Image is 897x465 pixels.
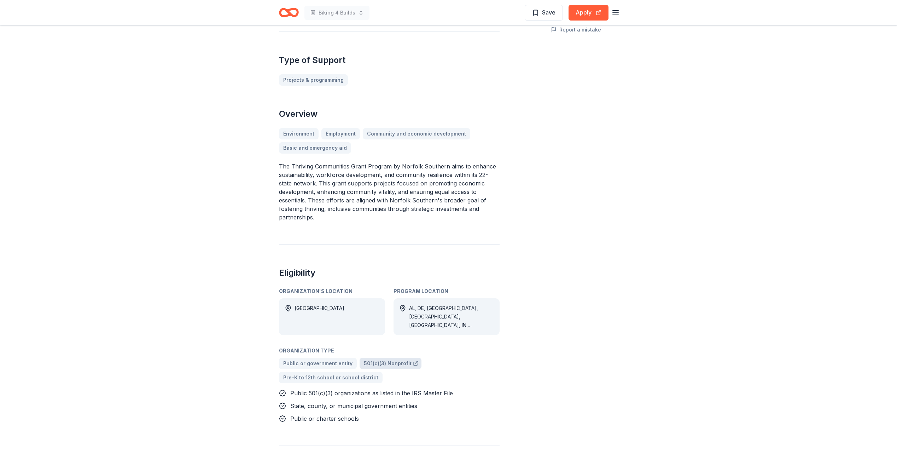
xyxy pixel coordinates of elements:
[283,373,378,382] span: Pre-K to 12th school or school district
[290,390,453,397] span: Public 501(c)(3) organizations as listed in the IRS Master File
[279,108,500,120] h2: Overview
[279,162,500,222] p: The Thriving Communities Grant Program by Norfolk Southern aims to enhance sustainability, workfo...
[304,6,369,20] button: Biking 4 Builds
[569,5,608,21] button: Apply
[279,372,383,383] a: Pre-K to 12th school or school district
[279,54,500,66] h2: Type of Support
[542,8,555,17] span: Save
[279,267,500,279] h2: Eligibility
[364,359,412,368] span: 501(c)(3) Nonprofit
[283,359,353,368] span: Public or government entity
[279,74,348,86] a: Projects & programming
[290,402,417,409] span: State, county, or municipal government entities
[394,287,500,295] div: Program Location
[409,304,494,329] div: AL, DE, [GEOGRAPHIC_DATA], [GEOGRAPHIC_DATA], [GEOGRAPHIC_DATA], IN, [GEOGRAPHIC_DATA], [GEOGRAPH...
[525,5,563,21] button: Save
[279,287,385,295] div: Organization's Location
[279,358,357,369] a: Public or government entity
[551,25,601,34] button: Report a mistake
[360,358,421,369] a: 501(c)(3) Nonprofit
[279,346,500,355] div: Organization Type
[290,415,359,422] span: Public or charter schools
[319,8,355,17] span: Biking 4 Builds
[295,304,344,329] div: [GEOGRAPHIC_DATA]
[279,4,299,21] a: Home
